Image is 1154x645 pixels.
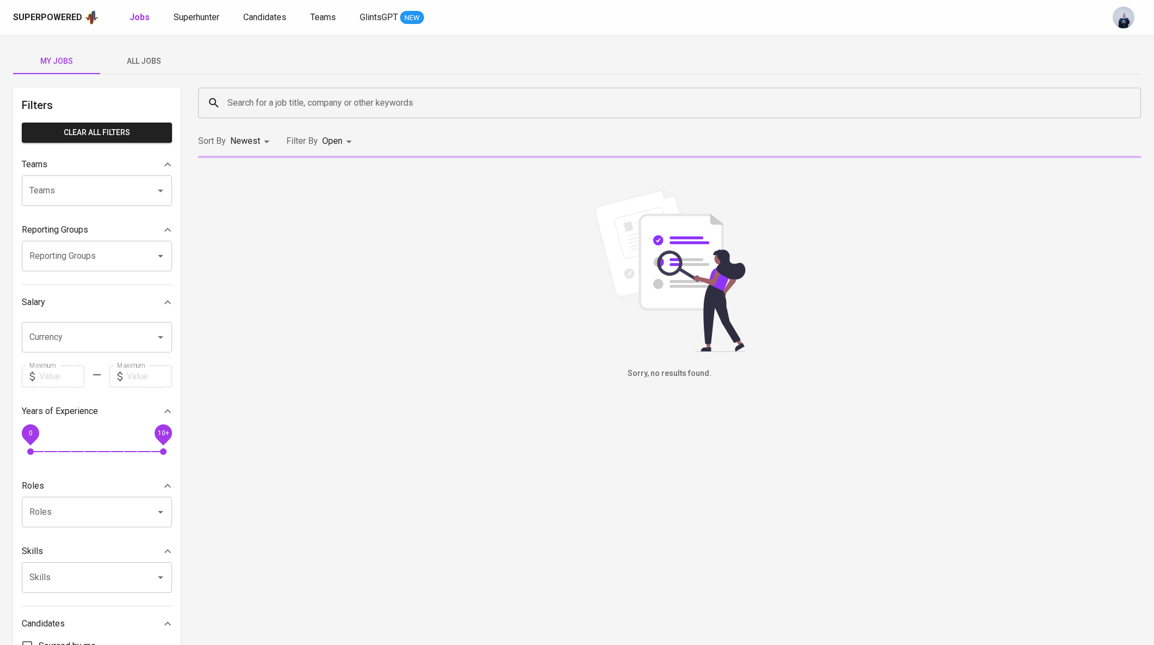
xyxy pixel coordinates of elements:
[174,11,222,25] a: Superhunter
[22,123,172,143] button: Clear All filters
[22,219,172,241] div: Reporting Groups
[360,11,424,25] a: GlintsGPT NEW
[22,405,98,418] p: Years of Experience
[22,154,172,175] div: Teams
[153,504,168,520] button: Open
[107,54,181,68] span: All Jobs
[230,131,273,151] div: Newest
[22,400,172,422] div: Years of Experience
[20,54,94,68] span: My Jobs
[28,429,32,436] span: 0
[588,188,751,352] img: file_searching.svg
[30,126,163,139] span: Clear All filters
[310,11,338,25] a: Teams
[198,135,226,148] p: Sort By
[39,366,84,387] input: Value
[400,13,424,23] span: NEW
[153,183,168,198] button: Open
[310,12,336,22] span: Teams
[22,296,45,309] p: Salary
[157,429,169,436] span: 10+
[22,475,172,497] div: Roles
[198,368,1141,380] h6: Sorry, no results found.
[130,12,150,22] b: Jobs
[322,131,355,151] div: Open
[84,9,99,26] img: app logo
[360,12,398,22] span: GlintsGPT
[153,248,168,264] button: Open
[22,223,88,236] p: Reporting Groups
[22,96,172,114] h6: Filters
[1113,7,1134,28] img: annisa@glints.com
[22,291,172,313] div: Salary
[243,12,286,22] span: Candidates
[22,540,172,562] div: Skills
[22,613,172,635] div: Candidates
[13,11,82,24] div: Superpowered
[322,136,342,146] span: Open
[22,617,65,630] p: Candidates
[243,11,288,25] a: Candidates
[130,11,152,25] a: Jobs
[22,479,44,492] p: Roles
[174,12,219,22] span: Superhunter
[286,135,318,148] p: Filter By
[22,545,43,558] p: Skills
[230,135,260,148] p: Newest
[127,366,172,387] input: Value
[153,330,168,345] button: Open
[153,570,168,585] button: Open
[13,9,99,26] a: Superpoweredapp logo
[22,158,47,171] p: Teams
